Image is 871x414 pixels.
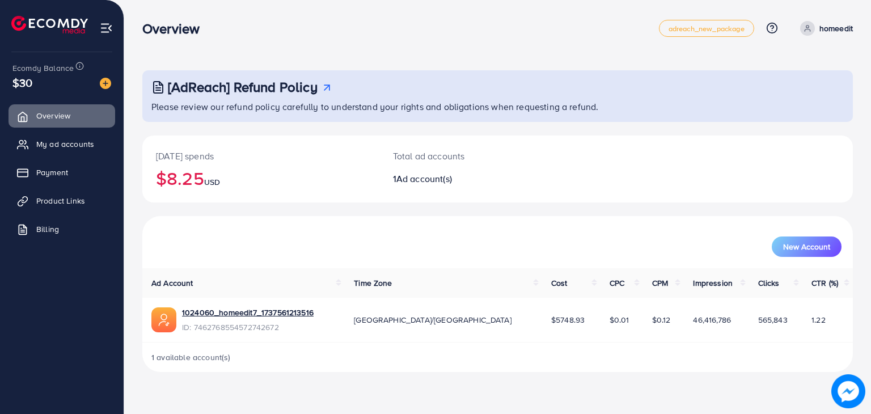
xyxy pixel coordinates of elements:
[393,149,543,163] p: Total ad accounts
[783,243,830,251] span: New Account
[12,74,32,91] span: $30
[36,138,94,150] span: My ad accounts
[652,314,671,326] span: $0.12
[669,25,745,32] span: adreach_new_package
[354,314,511,326] span: [GEOGRAPHIC_DATA]/[GEOGRAPHIC_DATA]
[9,218,115,240] a: Billing
[832,375,864,407] img: image
[151,307,176,332] img: ic-ads-acc.e4c84228.svg
[758,314,788,326] span: 565,843
[693,314,731,326] span: 46,416,786
[811,277,838,289] span: CTR (%)
[151,352,231,363] span: 1 available account(s)
[772,236,842,257] button: New Account
[819,22,853,35] p: homeedit
[100,22,113,35] img: menu
[811,314,826,326] span: 1.22
[9,161,115,184] a: Payment
[100,78,111,89] img: image
[551,277,568,289] span: Cost
[659,20,754,37] a: adreach_new_package
[354,277,392,289] span: Time Zone
[796,21,853,36] a: homeedit
[204,176,220,188] span: USD
[610,277,624,289] span: CPC
[151,100,846,113] p: Please review our refund policy carefully to understand your rights and obligations when requesti...
[36,110,70,121] span: Overview
[12,62,74,74] span: Ecomdy Balance
[11,16,88,33] img: logo
[36,167,68,178] span: Payment
[758,277,780,289] span: Clicks
[36,195,85,206] span: Product Links
[396,172,452,185] span: Ad account(s)
[182,307,314,318] a: 1024060_homeedit7_1737561213516
[182,322,314,333] span: ID: 7462768554572742672
[393,174,543,184] h2: 1
[9,189,115,212] a: Product Links
[9,104,115,127] a: Overview
[652,277,668,289] span: CPM
[9,133,115,155] a: My ad accounts
[610,314,629,326] span: $0.01
[36,223,59,235] span: Billing
[156,167,366,189] h2: $8.25
[168,79,318,95] h3: [AdReach] Refund Policy
[156,149,366,163] p: [DATE] spends
[551,314,585,326] span: $5748.93
[693,277,733,289] span: Impression
[151,277,193,289] span: Ad Account
[142,20,209,37] h3: Overview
